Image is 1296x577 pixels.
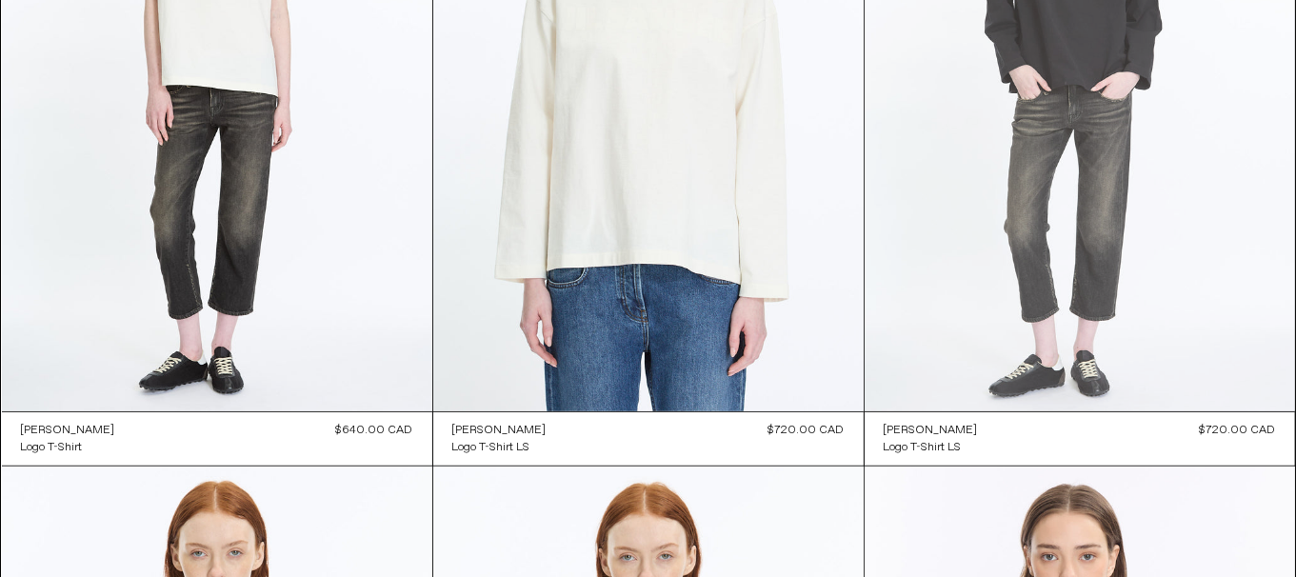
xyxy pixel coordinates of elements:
[884,439,978,456] a: Logo T-Shirt LS
[21,439,115,456] a: Logo T-Shirt
[884,423,978,439] div: [PERSON_NAME]
[1200,422,1276,439] div: $720.00 CAD
[884,422,978,439] a: [PERSON_NAME]
[884,440,962,456] div: Logo T-Shirt LS
[452,423,547,439] div: [PERSON_NAME]
[452,422,547,439] a: [PERSON_NAME]
[452,440,530,456] div: Logo T-Shirt LS
[21,440,83,456] div: Logo T-Shirt
[21,422,115,439] a: [PERSON_NAME]
[452,439,547,456] a: Logo T-Shirt LS
[21,423,115,439] div: [PERSON_NAME]
[768,422,845,439] div: $720.00 CAD
[336,422,413,439] div: $640.00 CAD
